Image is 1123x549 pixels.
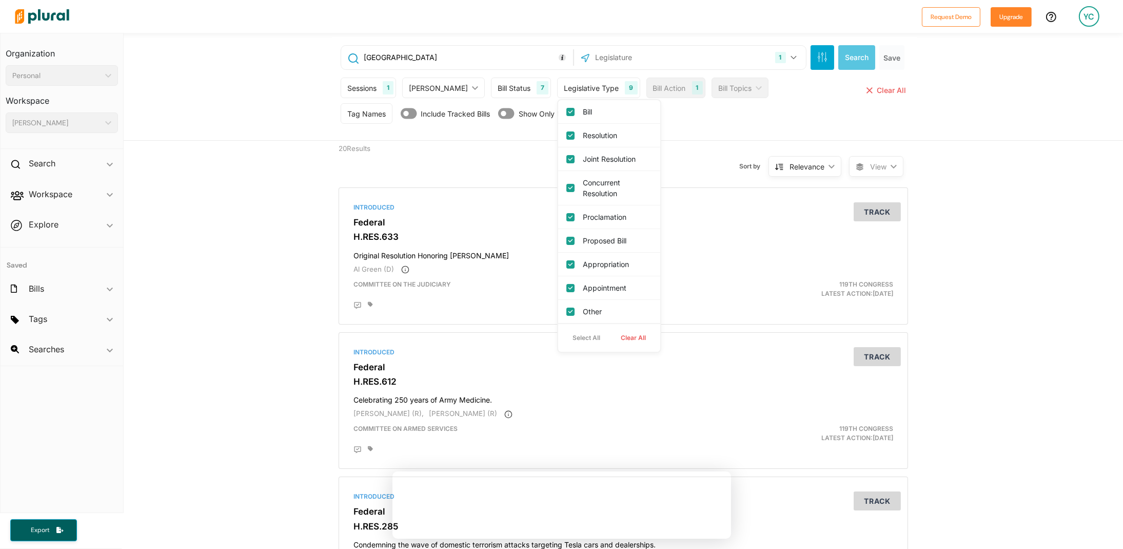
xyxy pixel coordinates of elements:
[12,118,101,128] div: [PERSON_NAME]
[771,48,803,67] button: 1
[583,259,650,270] label: Appropriation
[29,283,44,294] h2: Bills
[583,106,650,117] label: Bill
[838,45,875,70] button: Search
[429,409,497,418] span: [PERSON_NAME] (R)
[583,235,650,246] label: Proposed Bill
[498,83,530,93] div: Bill Status
[564,83,619,93] div: Legislative Type
[583,130,650,141] label: Resolution
[353,217,893,228] h3: Federal
[347,108,386,119] div: Tag Names
[625,81,637,94] div: 9
[29,188,72,200] h2: Workspace
[1071,2,1108,31] a: YC
[353,492,893,501] div: Introduced
[1,248,123,273] h4: Saved
[392,471,731,539] iframe: Survey from Plural
[991,7,1032,27] button: Upgrade
[6,86,118,108] h3: Workspace
[854,202,901,221] button: Track
[839,280,893,288] span: 119th Congress
[10,519,77,541] button: Export
[537,81,548,94] div: 7
[922,7,980,27] button: Request Demo
[383,81,393,94] div: 1
[775,52,786,63] div: 1
[991,11,1032,22] a: Upgrade
[409,83,468,93] div: [PERSON_NAME]
[877,86,906,94] span: Clear All
[716,424,901,443] div: Latest Action: [DATE]
[1079,6,1099,27] div: YC
[854,491,901,510] button: Track
[583,212,650,222] label: Proclamation
[353,247,893,260] h4: Original Resolution Honoring [PERSON_NAME]
[716,280,901,298] div: Latest Action: [DATE]
[29,158,55,169] h2: Search
[353,506,893,517] h3: Federal
[353,280,451,288] span: Committee on the Judiciary
[790,161,824,172] div: Relevance
[864,78,908,103] button: Clear All
[870,161,886,172] span: View
[353,521,893,532] h3: H.RES.285
[583,177,650,199] label: Concurrent Resolution
[331,141,477,180] div: 20 Results
[562,330,610,346] button: Select All
[353,446,362,454] div: Add Position Statement
[6,39,118,61] h3: Organization
[347,83,377,93] div: Sessions
[353,232,893,242] h3: H.RES.633
[353,376,893,387] h3: H.RES.612
[558,53,567,62] div: Tooltip anchor
[739,162,769,171] span: Sort by
[12,70,101,81] div: Personal
[610,330,656,346] button: Clear All
[583,154,650,164] label: Joint Resolution
[718,83,752,93] div: Bill Topics
[583,306,650,317] label: Other
[692,81,703,94] div: 1
[368,301,373,308] div: Add tags
[879,45,904,70] button: Save
[368,446,373,452] div: Add tags
[353,425,458,432] span: Committee on Armed Services
[353,203,893,212] div: Introduced
[817,52,828,61] span: Search Filters
[353,409,424,418] span: [PERSON_NAME] (R),
[421,108,490,119] span: Include Tracked Bills
[24,526,56,535] span: Export
[583,282,650,293] label: Appointment
[854,347,901,366] button: Track
[922,11,980,22] a: Request Demo
[353,391,893,405] h4: Celebrating 250 years of Army Medicine.
[353,301,362,310] div: Add Position Statement
[594,48,704,67] input: Legislature
[353,362,893,372] h3: Federal
[353,348,893,357] div: Introduced
[519,108,609,119] span: Show Only Momentum Bills
[353,265,394,273] span: Al Green (D)
[839,425,893,432] span: 119th Congress
[653,83,686,93] div: Bill Action
[363,48,570,67] input: Enter keywords, bill # or legislator name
